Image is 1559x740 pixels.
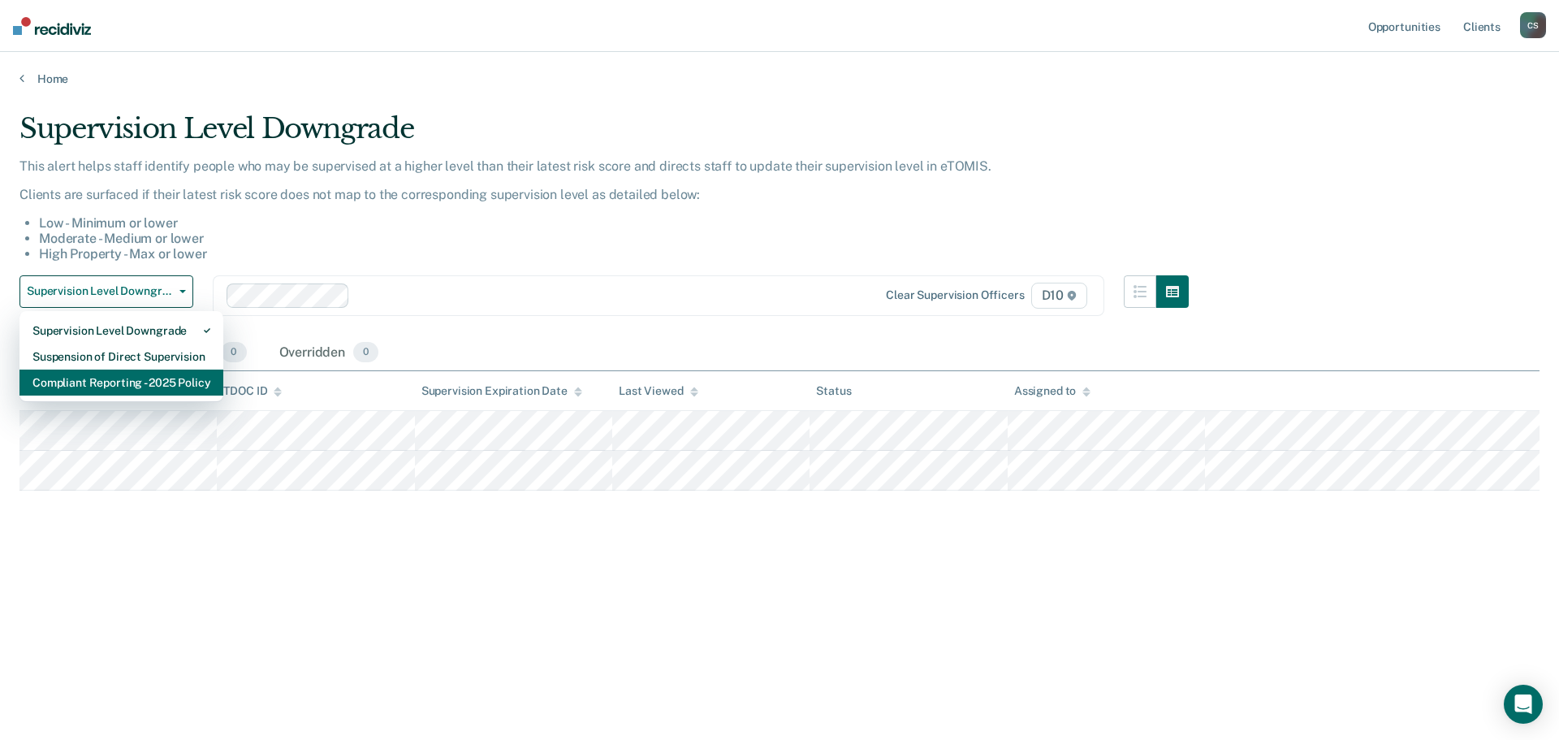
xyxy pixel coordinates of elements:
[1504,685,1543,724] div: Open Intercom Messenger
[19,158,1189,174] p: This alert helps staff identify people who may be supervised at a higher level than their latest ...
[32,370,210,396] div: Compliant Reporting - 2025 Policy
[19,112,1189,158] div: Supervision Level Downgrade
[1520,12,1546,38] div: C S
[276,335,382,371] div: Overridden0
[19,187,1189,202] p: Clients are surfaced if their latest risk score does not map to the corresponding supervision lev...
[32,318,210,344] div: Supervision Level Downgrade
[32,344,210,370] div: Suspension of Direct Supervision
[39,215,1189,231] li: Low - Minimum or lower
[39,246,1189,262] li: High Property - Max or lower
[13,17,91,35] img: Recidiviz
[223,384,282,398] div: TDOC ID
[816,384,851,398] div: Status
[1031,283,1087,309] span: D10
[1014,384,1090,398] div: Assigned to
[421,384,582,398] div: Supervision Expiration Date
[353,342,378,363] span: 0
[39,231,1189,246] li: Moderate - Medium or lower
[27,284,173,298] span: Supervision Level Downgrade
[619,384,697,398] div: Last Viewed
[886,288,1024,302] div: Clear supervision officers
[221,342,246,363] span: 0
[19,71,1540,86] a: Home
[19,275,193,308] button: Supervision Level Downgrade
[1520,12,1546,38] button: CS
